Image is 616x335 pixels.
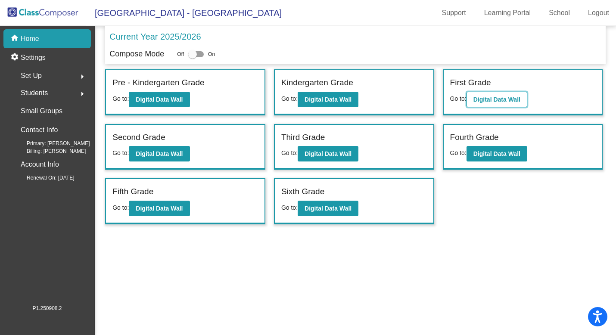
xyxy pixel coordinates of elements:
button: Digital Data Wall [467,92,527,107]
b: Digital Data Wall [136,150,183,157]
span: Go to: [450,95,467,102]
mat-icon: settings [10,53,21,63]
span: Go to: [112,204,129,211]
label: Fifth Grade [112,186,153,198]
p: Current Year 2025/2026 [109,30,201,43]
label: Sixth Grade [281,186,324,198]
button: Digital Data Wall [129,146,190,161]
span: Off [177,50,184,58]
span: Students [21,87,48,99]
p: Home [21,34,39,44]
label: First Grade [450,77,491,89]
p: Compose Mode [109,48,164,60]
a: Support [435,6,473,20]
span: Set Up [21,70,42,82]
span: Go to: [281,149,298,156]
a: Learning Portal [477,6,538,20]
label: Third Grade [281,131,325,144]
button: Digital Data Wall [298,146,358,161]
button: Digital Data Wall [129,92,190,107]
span: Renewal On: [DATE] [13,174,74,182]
span: Primary: [PERSON_NAME] [13,140,90,147]
span: Go to: [281,95,298,102]
b: Digital Data Wall [136,96,183,103]
button: Digital Data Wall [467,146,527,161]
b: Digital Data Wall [305,96,352,103]
span: On [208,50,215,58]
b: Digital Data Wall [473,150,520,157]
a: School [542,6,577,20]
span: Go to: [450,149,467,156]
a: Logout [581,6,616,20]
span: Go to: [112,149,129,156]
button: Digital Data Wall [298,201,358,216]
label: Second Grade [112,131,165,144]
button: Digital Data Wall [129,201,190,216]
p: Account Info [21,158,59,171]
mat-icon: arrow_right [77,89,87,99]
span: Billing: [PERSON_NAME] [13,147,86,155]
p: Small Groups [21,105,62,117]
mat-icon: arrow_right [77,71,87,82]
mat-icon: home [10,34,21,44]
span: [GEOGRAPHIC_DATA] - [GEOGRAPHIC_DATA] [86,6,282,20]
label: Kindergarten Grade [281,77,353,89]
label: Fourth Grade [450,131,499,144]
button: Digital Data Wall [298,92,358,107]
label: Pre - Kindergarten Grade [112,77,204,89]
p: Settings [21,53,46,63]
b: Digital Data Wall [305,205,352,212]
b: Digital Data Wall [305,150,352,157]
span: Go to: [112,95,129,102]
span: Go to: [281,204,298,211]
p: Contact Info [21,124,58,136]
b: Digital Data Wall [473,96,520,103]
b: Digital Data Wall [136,205,183,212]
